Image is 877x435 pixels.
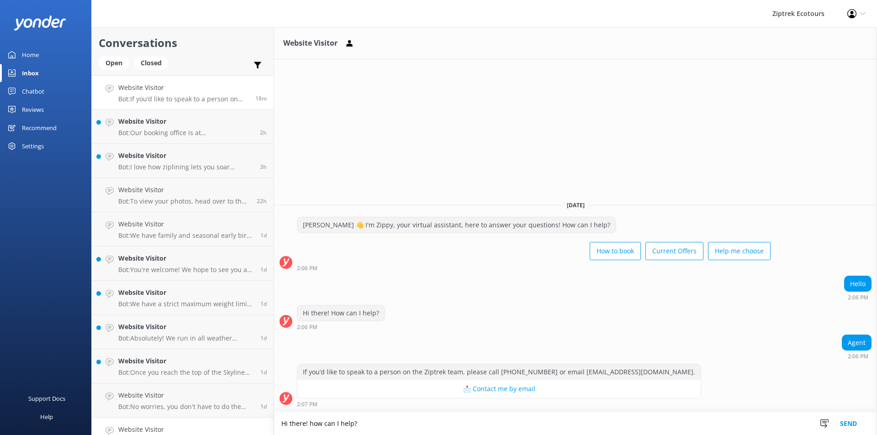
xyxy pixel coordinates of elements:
a: Website VisitorBot:You're welcome! We hope to see you at Ziptrek Ecotours soon!1d [92,246,274,281]
div: Hello [845,276,871,292]
div: If you’d like to speak to a person on the Ziptrek team, please call [PHONE_NUMBER] or email [EMAI... [297,364,701,380]
button: 📩 Contact me by email [297,380,701,398]
a: Closed [134,58,173,68]
span: Oct 07 2025 01:11am (UTC +13:00) Pacific/Auckland [260,300,267,308]
h4: Website Visitor [118,116,253,126]
strong: 2:06 PM [297,325,317,330]
div: Help [40,408,53,426]
textarea: Hi there! how can I help? [274,412,877,435]
div: Support Docs [28,389,65,408]
h4: Website Visitor [118,425,254,435]
span: Oct 07 2025 03:52am (UTC +13:00) Pacific/Auckland [260,266,267,273]
div: Chatbot [22,82,44,100]
a: Website VisitorBot:No worries, you don't have to do the drop if you don't want to. It's all about... [92,383,274,418]
div: [PERSON_NAME] 👋 I'm Zippy, your virtual assistant, here to answer your questions! How can I help? [297,217,616,233]
div: Oct 08 2025 02:06pm (UTC +13:00) Pacific/Auckland [844,294,872,300]
a: Website VisitorBot:We have family and seasonal early bird discounts available! These offers can c... [92,212,274,246]
p: Bot: No worries, you don't have to do the drop if you don't want to. It's all about having fun an... [118,403,254,411]
div: Oct 08 2025 02:07pm (UTC +13:00) Pacific/Auckland [297,401,701,407]
button: Current Offers [645,242,703,260]
div: Inbox [22,64,39,82]
a: Website VisitorBot:If you’d like to speak to a person on the Ziptrek team, please call [PHONE_NUM... [92,75,274,110]
button: Send [831,412,866,435]
a: Website VisitorBot:To view your photos, head over to the My Photos Page on our website and select... [92,178,274,212]
img: yonder-white-logo.png [14,16,66,31]
h4: Website Visitor [118,151,253,161]
p: Bot: You're welcome! We hope to see you at Ziptrek Ecotours soon! [118,266,254,274]
strong: 2:06 PM [848,295,868,300]
a: Website VisitorBot:Absolutely! We run in all weather conditions, including rain. It's all part of... [92,315,274,349]
h4: Website Visitor [118,356,254,366]
span: Oct 06 2025 07:44pm (UTC +13:00) Pacific/Auckland [260,403,267,410]
div: Open [99,56,129,70]
p: Bot: To view your photos, head over to the My Photos Page on our website and select the exact dat... [118,197,250,205]
div: Hi there! How can I help? [297,305,385,321]
div: Closed [134,56,169,70]
a: Website VisitorBot:We have a strict maximum weight limit of 125kg (275lbs) for all tours. Safety ... [92,281,274,315]
div: Reviews [22,100,44,119]
a: Website VisitorBot:Our booking office is at [STREET_ADDRESS]. The tour departure point is at our ... [92,110,274,144]
a: Website VisitorBot:Once you reach the top of the Skyline Gondola, our Ziptrek Treehouse is just a... [92,349,274,383]
button: How to book [590,242,641,260]
span: Oct 07 2025 04:13pm (UTC +13:00) Pacific/Auckland [257,197,267,205]
h4: Website Visitor [118,219,254,229]
p: Bot: Our booking office is at [STREET_ADDRESS]. The tour departure point is at our Treehouse on t... [118,129,253,137]
strong: 2:07 PM [297,402,317,407]
a: Website VisitorBot:I love how ziplining lets you soar through the treetops and take in stunning v... [92,144,274,178]
p: Bot: Absolutely! We run in all weather conditions, including rain. It's all part of the adventure... [118,334,254,342]
div: Oct 08 2025 02:06pm (UTC +13:00) Pacific/Auckland [297,265,771,271]
span: [DATE] [561,201,590,209]
div: Oct 08 2025 02:06pm (UTC +13:00) Pacific/Auckland [297,324,385,330]
div: Home [22,46,39,64]
span: Oct 07 2025 10:15am (UTC +13:00) Pacific/Auckland [260,231,267,239]
h4: Website Visitor [118,288,254,298]
span: Oct 06 2025 10:36pm (UTC +13:00) Pacific/Auckland [260,334,267,342]
span: Oct 08 2025 12:06pm (UTC +13:00) Pacific/Auckland [260,129,267,136]
p: Bot: I love how ziplining lets you soar through the treetops and take in stunning views of nature... [118,163,253,171]
h4: Website Visitor [118,185,250,195]
h4: Website Visitor [118,253,254,263]
span: Oct 06 2025 09:20pm (UTC +13:00) Pacific/Auckland [260,368,267,376]
strong: 2:06 PM [297,266,317,271]
h2: Conversations [99,34,267,52]
div: Agent [842,335,871,351]
p: Bot: We have family and seasonal early bird discounts available! These offers can change througho... [118,231,254,240]
button: Help me choose [708,242,771,260]
span: Oct 08 2025 11:13am (UTC +13:00) Pacific/Auckland [260,163,267,171]
h4: Website Visitor [118,390,254,400]
h4: Website Visitor [118,322,254,332]
p: Bot: If you’d like to speak to a person on the Ziptrek team, please call [PHONE_NUMBER] or email ... [118,95,248,103]
h3: Website Visitor [283,37,338,49]
div: Settings [22,137,44,155]
div: Oct 08 2025 02:06pm (UTC +13:00) Pacific/Auckland [842,353,872,359]
p: Bot: We have a strict maximum weight limit of 125kg (275lbs) for all tours. Safety first, always! 😊 [118,300,254,308]
span: Oct 08 2025 02:06pm (UTC +13:00) Pacific/Auckland [255,94,267,102]
h4: Website Visitor [118,83,248,93]
strong: 2:06 PM [848,354,868,359]
a: Open [99,58,134,68]
p: Bot: Once you reach the top of the Skyline Gondola, our Ziptrek Treehouse is just a short walk aw... [118,368,254,377]
div: Recommend [22,119,57,137]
